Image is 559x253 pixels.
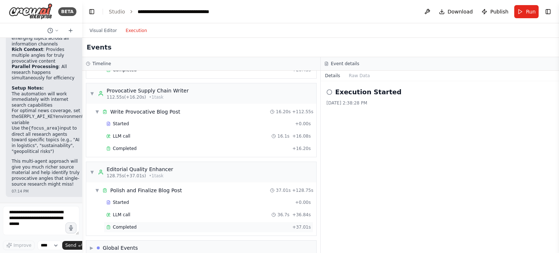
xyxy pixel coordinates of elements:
[85,26,121,35] button: Visual Editor
[12,64,83,81] li: : All research happens simultaneously for efficiency
[436,5,476,18] button: Download
[19,114,56,119] code: SERPLY_API_KEY
[292,109,313,115] span: + 112.55s
[149,173,163,179] span: • 1 task
[321,71,345,81] button: Details
[335,87,401,97] h2: Execution Started
[448,8,473,15] span: Download
[107,94,146,100] span: 112.55s (+16.20s)
[109,8,219,15] nav: breadcrumb
[113,224,136,230] span: Completed
[12,86,44,91] strong: Setup Notes:
[12,108,83,126] li: For optimal news coverage, set the environment variable
[92,61,111,67] h3: Timeline
[12,189,83,194] div: 07:14 PM
[490,8,508,15] span: Publish
[90,169,94,175] span: ▼
[12,30,83,47] li: : Identifies emerging topics across all information channels
[12,126,83,154] li: Use the input to direct all research agents toward specific topics (e.g., "AI in logistics", "sus...
[12,159,83,187] p: This multi-agent approach will give you much richer source material and help identify truly provo...
[87,7,97,17] button: Hide left sidebar
[277,212,289,218] span: 36.7s
[28,126,60,131] code: {focus_area}
[276,187,291,193] span: 37.01s
[113,133,130,139] span: LLM call
[345,71,374,81] button: Raw Data
[292,212,311,218] span: + 36.84s
[107,173,146,179] span: 128.75s (+37.01s)
[66,222,76,233] button: Click to speak your automation idea
[292,146,311,151] span: + 16.20s
[295,121,311,127] span: + 0.00s
[295,199,311,205] span: + 0.00s
[149,94,163,100] span: • 1 task
[103,244,138,252] div: Global Events
[113,146,136,151] span: Completed
[90,91,94,96] span: ▼
[277,133,289,139] span: 16.1s
[107,166,173,173] div: Editorial Quality Enhancer
[12,64,59,69] strong: Parallel Processing
[62,241,85,250] button: Send
[44,26,62,35] button: Switch to previous chat
[113,212,130,218] span: LLM call
[543,7,553,17] button: Show right sidebar
[113,121,129,127] span: Started
[65,26,76,35] button: Start a new chat
[90,245,93,251] span: ▶
[12,47,83,64] li: : Provides multiple angles for truly provocative content
[12,47,43,52] strong: Rich Context
[331,61,359,67] h3: Event details
[526,8,536,15] span: Run
[95,109,99,115] span: ▼
[326,100,553,106] div: [DATE] 2:38:28 PM
[121,26,151,35] button: Execution
[110,108,180,115] div: Write Provocative Blog Post
[12,91,83,108] li: The automation will work immediately with internet search capabilities
[58,7,76,16] div: BETA
[514,5,539,18] button: Run
[3,241,35,250] button: Improve
[292,224,311,230] span: + 37.01s
[109,9,125,15] a: Studio
[479,5,511,18] button: Publish
[292,133,311,139] span: + 16.08s
[95,187,99,193] span: ▼
[113,199,129,205] span: Started
[87,42,111,52] h2: Events
[110,187,182,194] div: Polish and Finalize Blog Post
[292,187,313,193] span: + 128.75s
[65,242,76,248] span: Send
[9,3,52,20] img: Logo
[107,87,189,94] div: Provocative Supply Chain Writer
[13,242,31,248] span: Improve
[276,109,291,115] span: 16.20s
